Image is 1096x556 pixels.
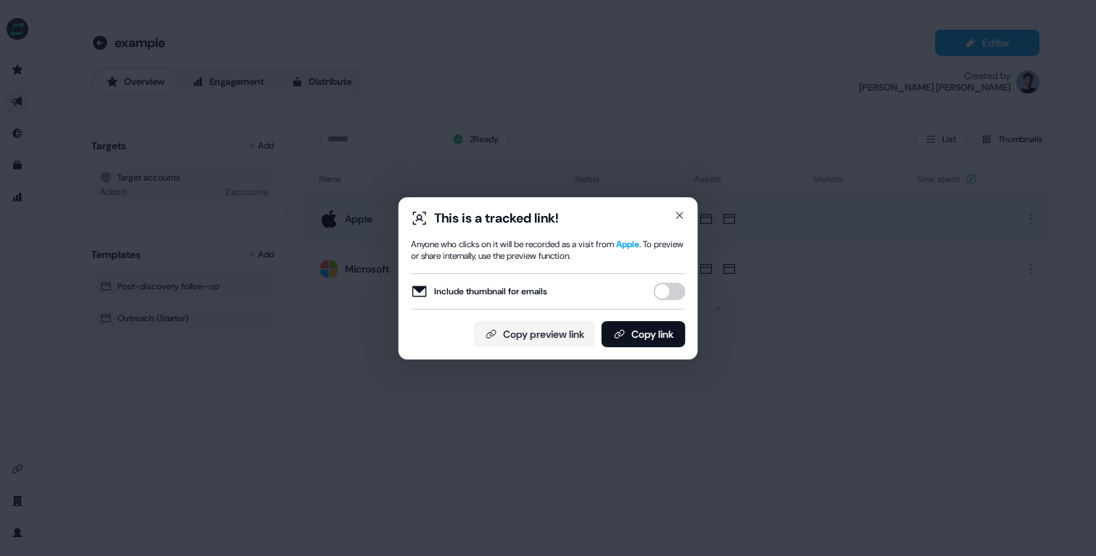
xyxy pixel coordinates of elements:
button: Copy link [602,321,686,347]
div: This is a tracked link! [434,209,559,227]
div: Anyone who clicks on it will be recorded as a visit from . To preview or share internally, use th... [411,238,686,262]
span: Apple [616,238,639,250]
button: Copy preview link [474,321,596,347]
label: Include thumbnail for emails [411,283,547,300]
